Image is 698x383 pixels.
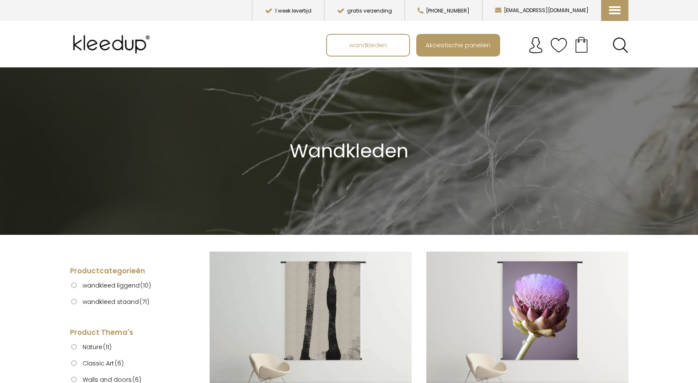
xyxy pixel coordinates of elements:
[421,37,495,53] span: Akoestische panelen
[83,356,124,370] label: Classic Art
[326,34,635,57] nav: Main menu
[550,37,567,54] img: verlanglijstje.svg
[345,37,392,53] span: wandkleden
[140,298,149,306] span: (71)
[70,266,182,276] h4: Productcategorieën
[290,138,408,164] span: Wandkleden
[70,28,156,61] img: Kleedup
[612,37,628,53] a: Search
[140,281,151,290] span: (10)
[83,295,149,309] label: wandkleed staand
[115,359,124,368] span: (6)
[83,278,151,293] label: wandkleed liggend
[327,35,409,56] a: wandkleden
[83,340,112,354] label: Nature
[70,328,182,338] h4: Product Thema's
[417,35,499,56] a: Akoestische panelen
[527,37,544,54] img: account.svg
[567,34,596,55] a: Your cart
[103,343,112,351] span: (11)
